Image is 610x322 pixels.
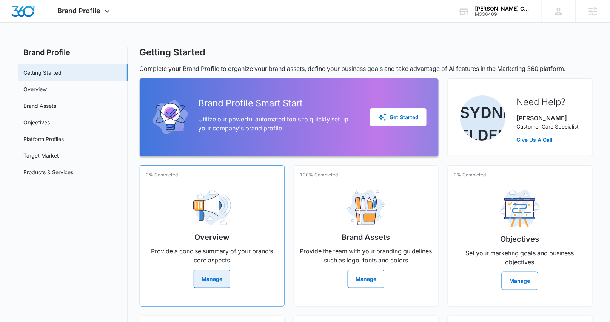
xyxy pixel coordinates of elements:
p: 100% Completed [300,172,338,178]
a: Products & Services [24,168,74,176]
p: Provide a concise summary of your brand’s core aspects [146,247,278,265]
button: Get Started [370,108,427,126]
button: Manage [502,272,538,290]
a: 100% CompletedBrand AssetsProvide the team with your branding guidelines such as logo, fonts and ... [294,165,439,307]
img: Sydney Elder [460,95,505,141]
p: 0% Completed [146,172,178,178]
p: Utilize our powerful automated tools to quickly set up your company's brand profile. [199,115,358,133]
a: 0% CompletedOverviewProvide a concise summary of your brand’s core aspectsManage [140,165,285,307]
a: Platform Profiles [24,135,64,143]
div: account id [475,12,530,17]
a: Objectives [24,118,50,126]
p: Provide the team with your branding guidelines such as logo, fonts and colors [300,247,432,265]
h2: Objectives [501,233,539,245]
div: account name [475,6,530,12]
h2: Brand Profile Smart Start [199,97,358,110]
span: Brand Profile [58,7,101,15]
p: Customer Care Specialist [517,123,579,130]
a: Overview [24,85,47,93]
a: Give Us A Call [517,136,579,144]
p: Complete your Brand Profile to organize your brand assets, define your business goals and take ad... [140,64,593,73]
p: 0% Completed [454,172,486,178]
a: Getting Started [24,69,62,77]
a: Target Market [24,152,59,159]
h1: Getting Started [140,47,206,58]
h2: Brand Assets [342,232,390,243]
p: Set your marketing goals and business objectives [454,248,586,267]
button: Manage [348,270,384,288]
button: Manage [194,270,230,288]
a: Brand Assets [24,102,57,110]
h2: Need Help? [517,95,579,109]
h2: Brand Profile [18,47,128,58]
a: 0% CompletedObjectivesSet your marketing goals and business objectivesManage [448,165,593,307]
h2: Overview [194,232,230,243]
div: Get Started [378,113,419,122]
p: [PERSON_NAME] [517,113,579,123]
